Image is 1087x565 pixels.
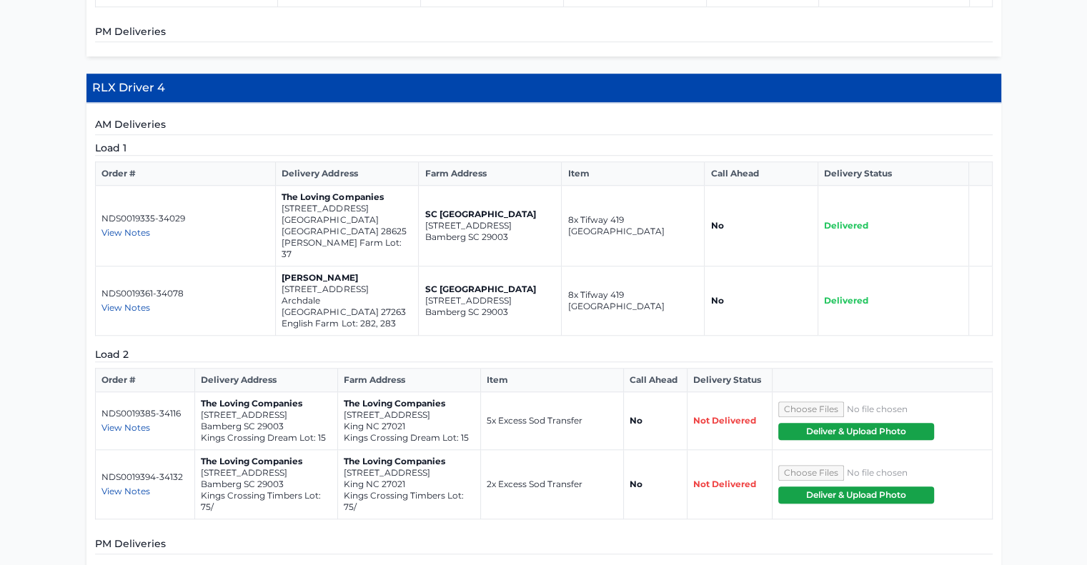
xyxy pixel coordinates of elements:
[282,318,412,329] p: English Farm Lot: 282, 283
[194,369,337,392] th: Delivery Address
[778,423,934,440] button: Deliver & Upload Photo
[201,421,332,432] p: Bamberg SC 29003
[201,479,332,490] p: Bamberg SC 29003
[282,284,412,295] p: [STREET_ADDRESS]
[95,24,993,42] h5: PM Deliveries
[101,422,150,433] span: View Notes
[101,302,150,313] span: View Notes
[282,191,412,203] p: The Loving Companies
[101,288,270,299] p: NDS0019361-34078
[344,398,475,409] p: The Loving Companies
[282,272,412,284] p: [PERSON_NAME]
[778,486,934,504] button: Deliver & Upload Photo
[95,369,194,392] th: Order #
[101,471,189,483] p: NDS0019394-34132
[101,408,189,419] p: NDS0019385-34116
[425,295,555,306] p: [STREET_ADDRESS]
[425,220,555,231] p: [STREET_ADDRESS]
[101,213,270,224] p: NDS0019335-34029
[201,432,332,444] p: Kings Crossing Dream Lot: 15
[344,409,475,421] p: [STREET_ADDRESS]
[282,214,412,237] p: [GEOGRAPHIC_DATA] [GEOGRAPHIC_DATA] 28625
[344,467,475,479] p: [STREET_ADDRESS]
[282,237,412,260] p: [PERSON_NAME] Farm Lot: 37
[824,220,868,231] span: Delivered
[630,415,642,426] strong: No
[344,432,475,444] p: Kings Crossing Dream Lot: 15
[425,209,555,220] p: SC [GEOGRAPHIC_DATA]
[480,450,623,519] td: 2x Excess Sod Transfer
[344,421,475,432] p: King NC 27021
[101,227,150,238] span: View Notes
[282,203,412,214] p: [STREET_ADDRESS]
[693,479,756,489] span: Not Delivered
[95,141,993,156] h5: Load 1
[95,347,993,362] h5: Load 2
[101,486,150,496] span: View Notes
[86,74,1001,103] h4: RLX Driver 4
[344,490,475,513] p: Kings Crossing Timbers Lot: 75/
[95,162,276,186] th: Order #
[562,186,705,266] td: 8x Tifway 419 [GEOGRAPHIC_DATA]
[705,162,818,186] th: Call Ahead
[344,456,475,467] p: The Loving Companies
[562,266,705,336] td: 8x Tifway 419 [GEOGRAPHIC_DATA]
[282,295,412,318] p: Archdale [GEOGRAPHIC_DATA] 27263
[276,162,419,186] th: Delivery Address
[425,306,555,318] p: Bamberg SC 29003
[693,415,756,426] span: Not Delivered
[562,162,705,186] th: Item
[623,369,687,392] th: Call Ahead
[824,295,868,306] span: Delivered
[480,392,623,450] td: 5x Excess Sod Transfer
[710,220,723,231] strong: No
[344,479,475,490] p: King NC 27021
[201,398,332,409] p: The Loving Companies
[337,369,480,392] th: Farm Address
[425,231,555,243] p: Bamberg SC 29003
[95,117,993,135] h5: AM Deliveries
[630,479,642,489] strong: No
[480,369,623,392] th: Item
[425,284,555,295] p: SC [GEOGRAPHIC_DATA]
[201,409,332,421] p: [STREET_ADDRESS]
[201,456,332,467] p: The Loving Companies
[95,536,993,554] h5: PM Deliveries
[710,295,723,306] strong: No
[688,369,773,392] th: Delivery Status
[201,490,332,513] p: Kings Crossing Timbers Lot: 75/
[818,162,968,186] th: Delivery Status
[201,467,332,479] p: [STREET_ADDRESS]
[419,162,562,186] th: Farm Address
